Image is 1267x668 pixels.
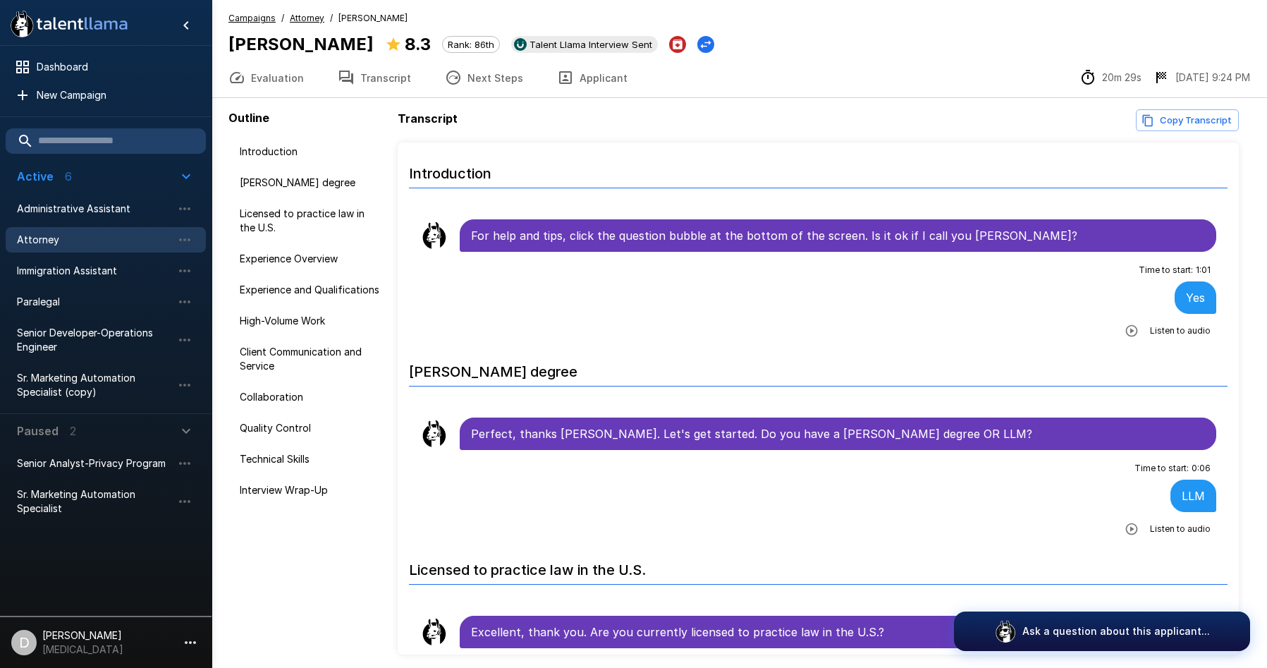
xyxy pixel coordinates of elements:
div: The time between starting and completing the interview [1079,69,1141,86]
button: Change Stage [697,36,714,53]
span: Client Communication and Service [240,345,381,373]
b: [PERSON_NAME] [228,34,374,54]
div: Experience Overview [228,246,392,272]
p: Ask a question about this applicant... [1022,624,1210,638]
h6: Licensed to practice law in the U.S. [409,547,1228,585]
div: Experience and Qualifications [228,277,392,303]
span: Licensed to practice law in the U.S. [240,207,381,235]
span: Listen to audio [1150,324,1211,338]
div: Technical Skills [228,447,392,472]
p: LLM [1182,487,1205,504]
span: Time to start : [1134,461,1189,475]
span: Listen to audio [1150,522,1211,536]
u: Attorney [290,13,324,23]
p: 20m 29s [1102,71,1141,85]
div: [PERSON_NAME] degree [228,170,392,195]
span: Talent Llama Interview Sent [524,39,658,50]
div: Collaboration [228,384,392,410]
div: Licensed to practice law in the U.S. [228,201,392,241]
div: Quality Control [228,415,392,441]
img: ukg_logo.jpeg [514,38,527,51]
div: View profile in UKG [511,36,658,53]
span: Interview Wrap-Up [240,483,381,497]
p: Perfect, thanks [PERSON_NAME]. Let's get started. Do you have a [PERSON_NAME] degree OR LLM? [471,425,1205,442]
span: Technical Skills [240,452,381,466]
span: [PERSON_NAME] degree [240,176,381,190]
h6: [PERSON_NAME] degree [409,349,1228,387]
img: llama_clean.png [420,221,448,250]
span: 0 : 06 [1192,461,1211,475]
img: logo_glasses@2x.png [994,620,1017,643]
span: Quality Control [240,421,381,435]
button: Ask a question about this applicant... [954,612,1250,651]
div: Introduction [228,139,392,164]
div: Client Communication and Service [228,339,392,379]
button: Transcript [321,58,428,97]
img: llama_clean.png [420,618,448,646]
span: [PERSON_NAME] [338,11,408,25]
span: / [330,11,333,25]
h6: Introduction [409,151,1228,188]
button: Evaluation [212,58,321,97]
p: Yes [1186,289,1205,306]
span: / [281,11,284,25]
p: [DATE] 9:24 PM [1175,71,1250,85]
b: Outline [228,111,269,125]
div: The date and time when the interview was completed [1153,69,1250,86]
p: For help and tips, click the question bubble at the bottom of the screen. Is it ok if I call you ... [471,227,1205,244]
button: Copy Transcript [1136,109,1239,131]
button: Applicant [540,58,644,97]
b: 8.3 [405,34,431,54]
span: Experience Overview [240,252,381,266]
span: Experience and Qualifications [240,283,381,297]
button: Archive Applicant [669,36,686,53]
div: High-Volume Work [228,308,392,334]
span: Introduction [240,145,381,159]
u: Campaigns [228,13,276,23]
span: Time to start : [1139,263,1193,277]
span: 1 : 01 [1196,263,1211,277]
span: High-Volume Work [240,314,381,328]
b: Transcript [398,111,458,126]
p: Excellent, thank you. Are you currently licensed to practice law in the U.S.? [471,624,1205,640]
div: Interview Wrap-Up [228,478,392,503]
img: llama_clean.png [420,420,448,448]
button: Next Steps [428,58,540,97]
span: Collaboration [240,390,381,404]
span: Rank: 86th [443,39,499,50]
